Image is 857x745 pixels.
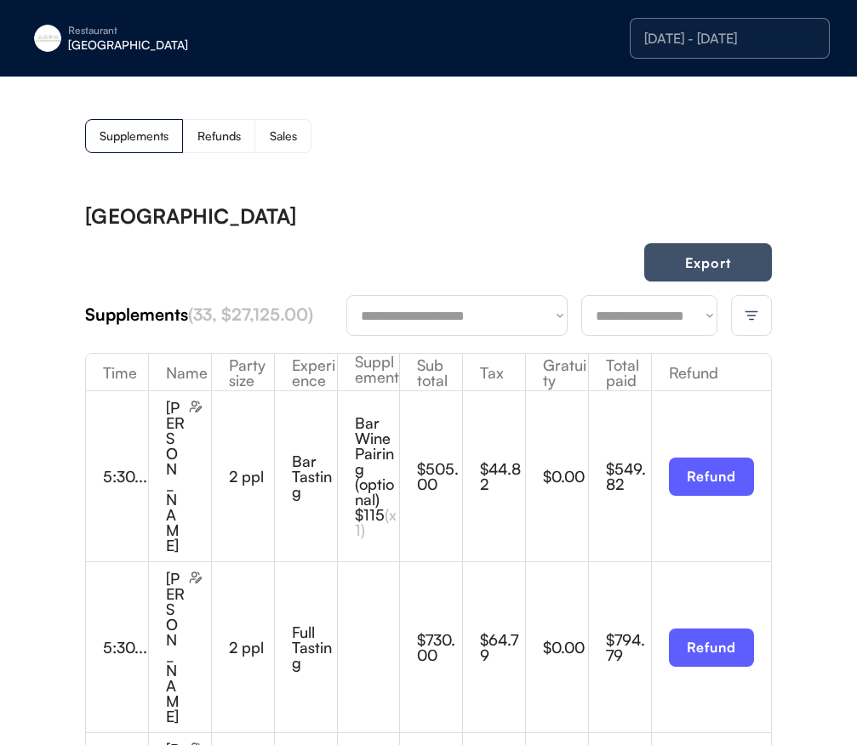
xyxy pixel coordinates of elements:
[270,130,297,142] div: Sales
[606,461,651,492] div: $549.82
[417,632,462,663] div: $730.00
[188,304,313,325] font: (33, $27,125.00)
[606,632,651,663] div: $794.79
[166,571,186,724] div: [PERSON_NAME]
[463,365,525,380] div: Tax
[417,461,462,492] div: $505.00
[480,632,525,663] div: $64.79
[103,640,148,655] div: 5:30...
[212,357,274,388] div: Party size
[292,453,337,499] div: Bar Tasting
[103,469,148,484] div: 5:30...
[100,130,169,142] div: Supplements
[189,400,203,413] img: users-edit.svg
[644,243,772,282] button: Export
[68,39,283,51] div: [GEOGRAPHIC_DATA]
[338,354,400,400] div: Supplements
[543,640,588,655] div: $0.00
[744,308,759,323] img: filter-lines.svg
[480,461,525,492] div: $44.82
[166,400,186,553] div: [PERSON_NAME]
[589,357,651,388] div: Total paid
[86,365,148,380] div: Time
[669,458,754,496] button: Refund
[526,357,588,388] div: Gratuity
[400,357,462,388] div: Sub total
[34,25,61,52] img: eleven-madison-park-new-york-ny-logo-1.jpg
[85,303,346,327] div: Supplements
[189,571,203,584] img: users-edit.svg
[149,365,211,380] div: Name
[229,469,274,484] div: 2 ppl
[355,505,397,539] font: (x1)
[292,624,337,670] div: Full Tasting
[275,357,337,388] div: Experience
[229,640,274,655] div: 2 ppl
[68,26,283,36] div: Restaurant
[669,628,754,667] button: Refund
[197,130,241,142] div: Refunds
[355,415,400,537] div: Bar Wine Pairing (optional) $115
[652,365,771,380] div: Refund
[85,206,296,226] div: [GEOGRAPHIC_DATA]
[644,31,815,45] div: [DATE] - [DATE]
[543,469,588,484] div: $0.00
